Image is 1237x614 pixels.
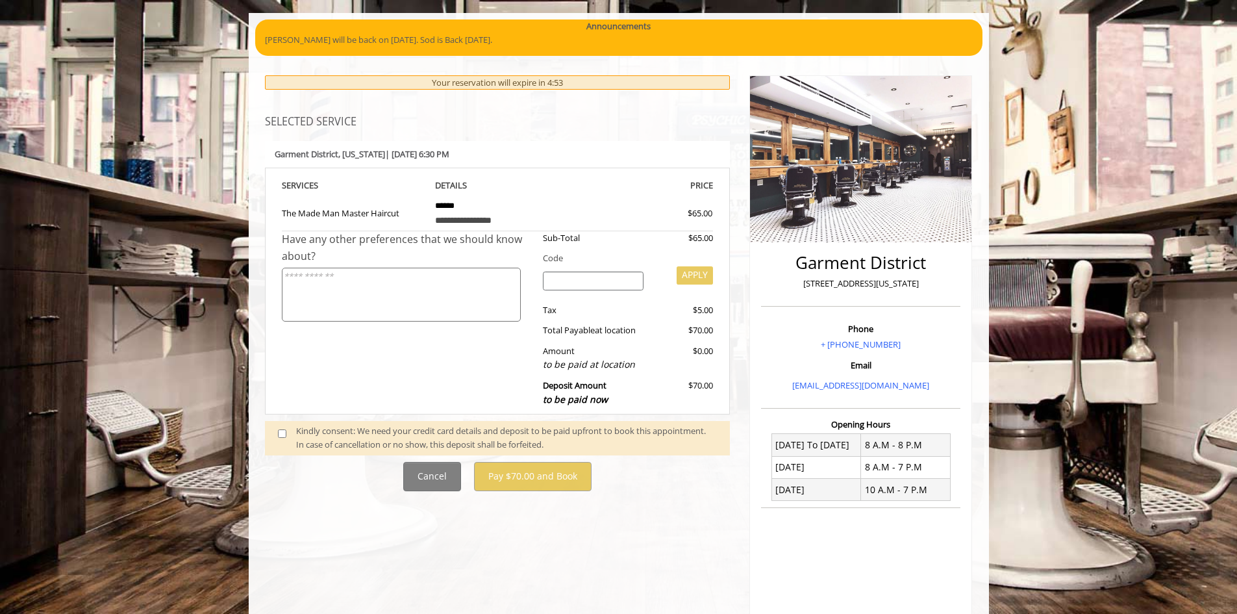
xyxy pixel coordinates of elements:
[764,277,957,290] p: [STREET_ADDRESS][US_STATE]
[861,456,951,478] td: 8 A.M - 7 P.M
[282,231,534,264] div: Have any other preferences that we should know about?
[533,344,653,372] div: Amount
[792,379,929,391] a: [EMAIL_ADDRESS][DOMAIN_NAME]
[771,434,861,456] td: [DATE] To [DATE]
[296,424,717,452] div: Kindly consent: We need your credit card details and deposit to be paid upfront to book this appo...
[653,303,713,317] div: $5.00
[533,303,653,317] div: Tax
[761,420,960,429] h3: Opening Hours
[543,357,643,372] div: to be paid at location
[764,324,957,333] h3: Phone
[338,148,385,160] span: , [US_STATE]
[595,324,636,336] span: at location
[861,479,951,501] td: 10 A.M - 7 P.M
[653,231,713,245] div: $65.00
[653,379,713,407] div: $70.00
[653,344,713,372] div: $0.00
[771,479,861,501] td: [DATE]
[586,19,651,33] b: Announcements
[275,148,449,160] b: Garment District | [DATE] 6:30 PM
[425,178,569,193] th: DETAILS
[533,324,653,337] div: Total Payable
[677,266,713,285] button: APPLY
[533,231,653,245] div: Sub-Total
[569,178,714,193] th: PRICE
[265,116,731,128] h3: SELECTED SERVICE
[771,456,861,478] td: [DATE]
[403,462,461,491] button: Cancel
[265,75,731,90] div: Your reservation will expire in 4:53
[543,379,608,405] b: Deposit Amount
[764,361,957,370] h3: Email
[282,178,426,193] th: SERVICE
[265,33,973,47] p: [PERSON_NAME] will be back on [DATE]. Sod is Back [DATE].
[653,324,713,337] div: $70.00
[314,179,318,191] span: S
[821,339,901,350] a: + [PHONE_NUMBER]
[543,393,608,405] span: to be paid now
[282,193,426,231] td: The Made Man Master Haircut
[764,253,957,272] h2: Garment District
[641,207,712,220] div: $65.00
[861,434,951,456] td: 8 A.M - 8 P.M
[474,462,592,491] button: Pay $70.00 and Book
[533,251,713,265] div: Code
